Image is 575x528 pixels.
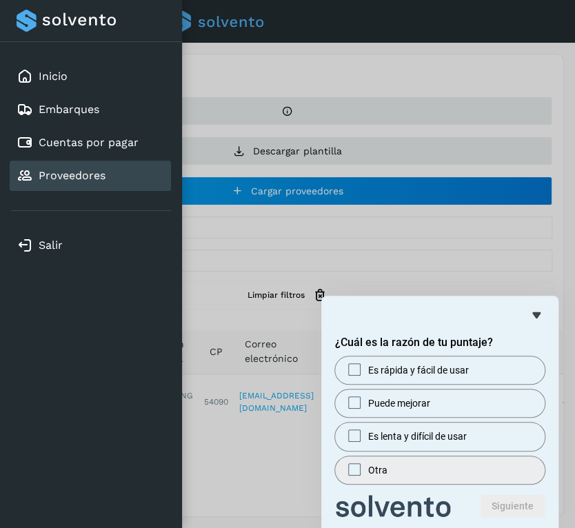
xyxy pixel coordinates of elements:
[39,136,139,149] a: Cuentas por pagar
[368,396,430,410] span: Puede mejorar
[335,307,545,517] div: ¿Cuál es la razón de tu puntaje?
[10,61,171,92] div: Inicio
[39,238,63,252] a: Salir
[335,334,545,351] h2: ¿Cuál es la razón de tu puntaje?
[368,463,387,477] span: Otra
[10,161,171,191] div: Proveedores
[10,128,171,158] div: Cuentas por pagar
[39,103,99,116] a: Embarques
[10,94,171,125] div: Embarques
[10,230,171,261] div: Salir
[528,307,545,323] button: Ocultar encuesta
[39,169,105,182] a: Proveedores
[368,429,467,443] span: Es lenta y difícil de usar
[481,495,545,517] button: Siguiente pregunta
[335,356,545,484] div: ¿Cuál es la razón de tu puntaje?
[368,363,469,377] span: Es rápida y fácil de usar
[39,70,68,83] a: Inicio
